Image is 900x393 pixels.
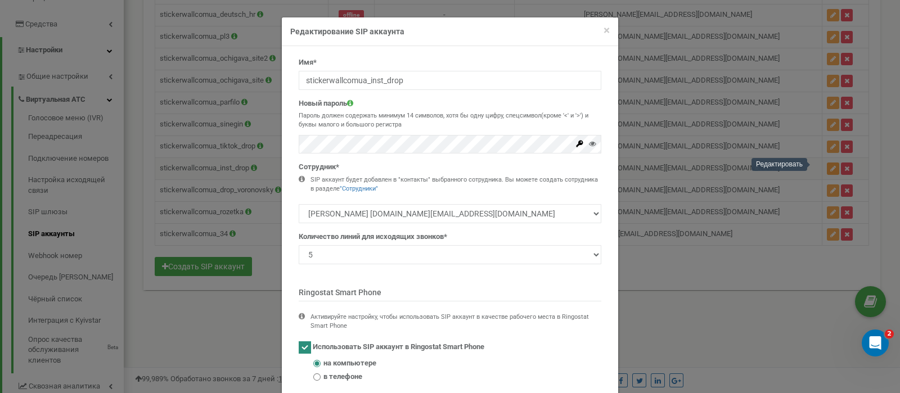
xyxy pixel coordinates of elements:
[299,287,601,301] p: Ringostat Smart Phone
[313,373,321,381] input: в телефоне
[751,158,807,171] div: Редактировать
[604,24,610,37] span: ×
[310,175,601,193] div: SIP аккаунт будет добавлен в "контакты" выбранного сотрудника. Вы можете создать сотрудника в раз...
[885,329,894,338] span: 2
[290,26,610,37] h4: Редактирование SIP аккаунта
[313,360,321,367] input: на компьютере
[340,185,378,192] a: "Сотрудники"
[310,313,601,330] div: Активируйте настройку, чтобы использовать SIP аккаунт в качестве рабочего места в Ringostat Smart...
[323,358,376,369] span: на компьютере
[299,98,353,109] label: Новый пароль
[299,232,447,242] label: Количество линий для исходящих звонков*
[313,343,484,351] span: Использовать SIP аккаунт в Ringostat Smart Phone
[862,329,889,356] iframe: Intercom live chat
[299,162,339,173] label: Сотрудник*
[323,372,362,382] span: в телефоне
[299,111,601,129] p: Пароль должен содержать минимум 14 символов, хотя бы одну цифру, спецсимвол(кроме '<' и '>') и бу...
